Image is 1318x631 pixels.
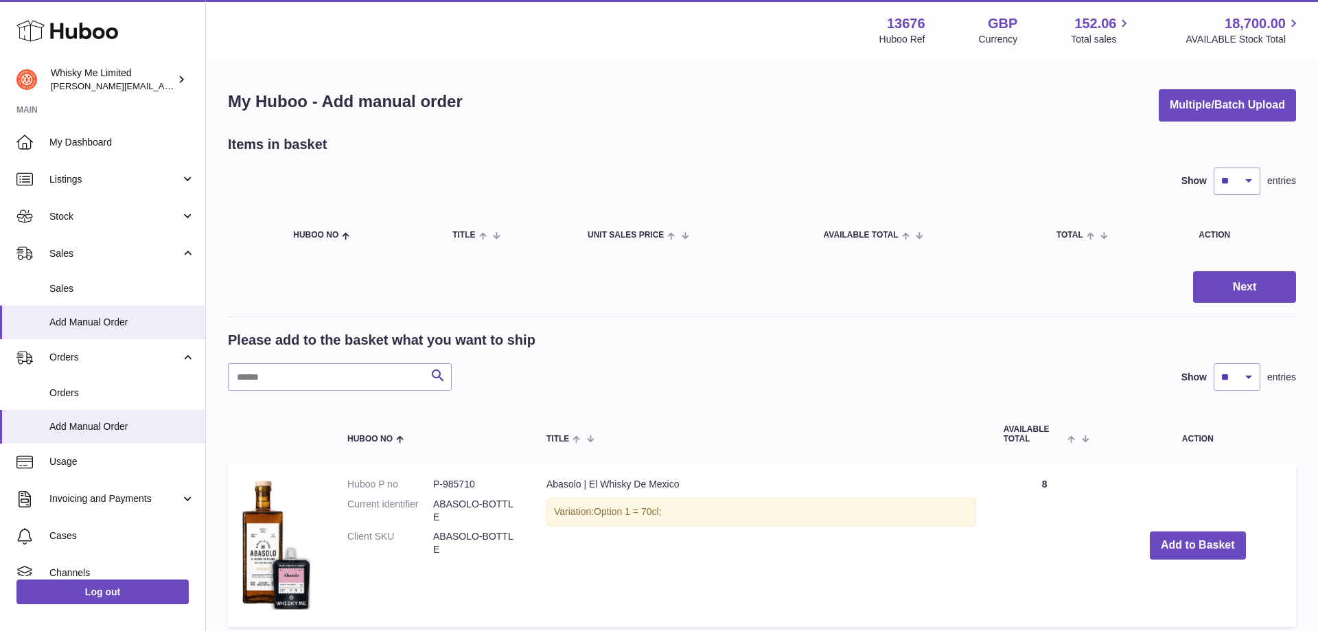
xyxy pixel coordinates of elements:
[1100,411,1296,457] th: Action
[452,231,475,240] span: Title
[51,67,174,93] div: Whisky Me Limited
[347,435,393,444] span: Huboo no
[1225,14,1286,33] span: 18,700.00
[1199,231,1282,240] div: Action
[1074,14,1116,33] span: 152.06
[1181,371,1207,384] label: Show
[242,478,310,610] img: Abasolo | El Whisky De Mexico
[1186,33,1302,46] span: AVAILABLE Stock Total
[887,14,925,33] strong: 13676
[49,247,181,260] span: Sales
[588,231,664,240] span: Unit Sales Price
[347,498,433,524] dt: Current identifier
[1186,14,1302,46] a: 18,700.00 AVAILABLE Stock Total
[49,387,195,400] span: Orders
[16,69,37,90] img: frances@whiskyshop.com
[228,135,327,154] h2: Items in basket
[49,316,195,329] span: Add Manual Order
[1150,531,1246,560] button: Add to Basket
[546,435,569,444] span: Title
[1181,174,1207,187] label: Show
[979,33,1018,46] div: Currency
[347,530,433,556] dt: Client SKU
[49,210,181,223] span: Stock
[433,530,519,556] dd: ABASOLO-BOTTLE
[1267,371,1296,384] span: entries
[16,580,189,604] a: Log out
[594,506,661,517] span: Option 1 = 70cl;
[990,464,1100,627] td: 8
[51,80,275,91] span: [PERSON_NAME][EMAIL_ADDRESS][DOMAIN_NAME]
[1159,89,1296,122] button: Multiple/Batch Upload
[1056,231,1083,240] span: Total
[1267,174,1296,187] span: entries
[49,455,195,468] span: Usage
[49,282,195,295] span: Sales
[49,492,181,505] span: Invoicing and Payments
[49,529,195,542] span: Cases
[988,14,1017,33] strong: GBP
[49,351,181,364] span: Orders
[879,33,925,46] div: Huboo Ref
[1071,33,1132,46] span: Total sales
[433,478,519,491] dd: P-985710
[546,498,976,526] div: Variation:
[49,566,195,580] span: Channels
[433,498,519,524] dd: ABASOLO-BOTTLE
[293,231,338,240] span: Huboo no
[533,464,990,627] td: Abasolo | El Whisky De Mexico
[1193,271,1296,303] button: Next
[49,173,181,186] span: Listings
[347,478,433,491] dt: Huboo P no
[1071,14,1132,46] a: 152.06 Total sales
[1004,425,1065,443] span: AVAILABLE Total
[228,331,535,349] h2: Please add to the basket what you want to ship
[49,136,195,149] span: My Dashboard
[824,231,899,240] span: AVAILABLE Total
[228,91,463,113] h1: My Huboo - Add manual order
[49,420,195,433] span: Add Manual Order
